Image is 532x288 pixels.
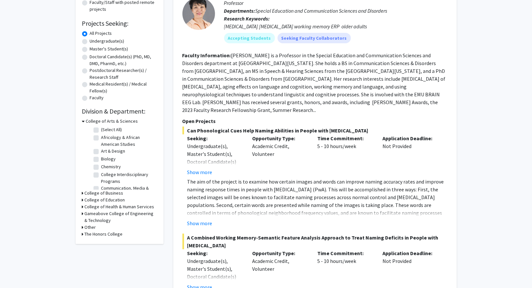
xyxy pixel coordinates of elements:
[224,22,448,30] div: [MEDICAL_DATA] [MEDICAL_DATA] working memory ERP older adults
[252,134,308,142] p: Opportunity Type:
[86,118,138,125] h3: College of Arts & Sciences
[224,33,275,43] mat-chip: Accepting Students
[378,134,443,176] div: Not Provided
[224,7,255,14] b: Departments:
[101,163,121,170] label: Chemistry
[182,117,448,125] p: Open Projects
[85,231,123,238] h3: The Honors College
[187,168,212,176] button: Show more
[224,15,270,22] b: Research Keywords:
[90,81,157,94] label: Medical Resident(s) / Medical Fellow(s)
[187,142,243,181] div: Undergraduate(s), Master's Student(s), Doctoral Candidate(s) (PhD, MD, DMD, PharmD, etc.)
[182,234,448,249] span: A Combined Working Memory-Semantic Feature Analysis Approach to Treat Naming Deficits in People w...
[187,249,243,257] p: Seeking:
[90,46,128,52] label: Master's Student(s)
[101,134,155,148] label: Africology & African American Studies
[85,210,157,224] h3: Gameabove College of Engineering & Technology
[182,52,446,113] fg-read-more: [PERSON_NAME] is a Professor in the Special Education and Communication Sciences and Disorders de...
[82,20,157,27] h2: Projects Seeking:
[90,38,124,45] label: Undergraduate(s)
[101,185,155,199] label: Communication, Media & Theatre Arts
[85,224,96,231] h3: Other
[90,94,104,101] label: Faculty
[101,126,122,133] label: (Select All)
[312,134,378,176] div: 5 - 10 hours/week
[382,134,438,142] p: Application Deadline:
[101,171,155,185] label: College Interdisciplinary Programs
[90,67,157,81] label: Postdoctoral Researcher(s) / Research Staff
[90,30,112,37] label: All Projects
[317,134,373,142] p: Time Commitment:
[85,190,123,197] h3: College of Business
[85,197,125,203] h3: College of Education
[187,134,243,142] p: Seeking:
[82,107,157,115] h2: Division & Department:
[187,219,212,227] button: Show more
[252,249,308,257] p: Opportunity Type:
[5,259,28,283] iframe: Chat
[182,52,231,59] b: Faculty Information:
[101,148,125,155] label: Art & Design
[317,249,373,257] p: Time Commitment:
[255,7,387,14] span: Special Education and Communication Sciences and Disorders
[85,203,154,210] h3: College of Health & Human Services
[187,178,448,240] p: The aim of the project is to examine how certain images and words can improve naming accuracy rat...
[382,249,438,257] p: Application Deadline:
[101,156,116,162] label: Biology
[247,134,312,176] div: Academic Credit, Volunteer
[182,127,448,134] span: Can Phonological Cues Help Naming Abilities in People with [MEDICAL_DATA]
[278,33,351,43] mat-chip: Seeking Faculty Collaborators
[90,53,157,67] label: Doctoral Candidate(s) (PhD, MD, DMD, PharmD, etc.)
